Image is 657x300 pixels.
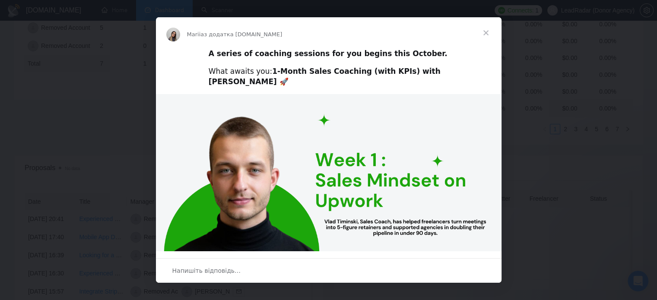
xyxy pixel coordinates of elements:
b: A series of coaching sessions for you begins this October. [209,49,448,58]
span: Mariia [187,31,204,38]
span: Закрити [470,17,501,48]
span: Напишіть відповідь… [172,265,241,276]
b: 1-Month Sales Coaching (with KPIs) with [PERSON_NAME] 🚀 [209,67,441,86]
span: з додатка [DOMAIN_NAME] [204,31,282,38]
div: Відкрити бесіду й відповісти [156,258,501,283]
img: Profile image for Mariia [166,28,180,41]
div: What awaits you: [209,66,449,87]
